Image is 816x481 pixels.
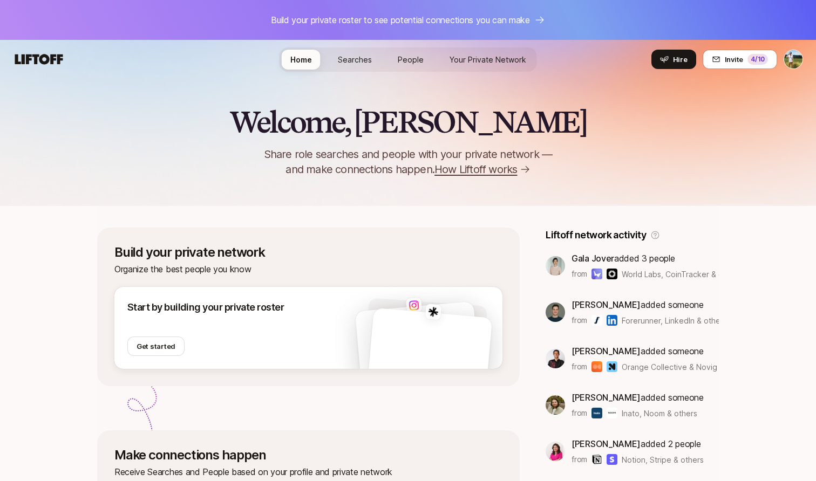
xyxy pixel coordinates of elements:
img: Forerunner [591,315,602,326]
img: bd269c7c_1529_42a5_9bd6_4b18e4b60730.jpg [546,395,565,415]
img: ACg8ocKfD4J6FzG9_HAYQ9B8sLvPSEBLQEDmbHTY_vjoi9sRmV9s2RKt=s160-c [546,349,565,368]
div: 4 /10 [747,54,768,65]
img: CoinTracker [607,269,617,279]
p: Organize the best people you know [114,262,502,276]
p: added someone [572,390,704,404]
span: Orange Collective & Novig [622,361,717,373]
span: [PERSON_NAME] [572,346,641,356]
p: added 3 people [572,251,719,265]
span: People [398,54,424,65]
p: from [572,407,587,420]
p: from [572,267,587,280]
img: Noom [607,408,617,418]
span: How Liftoff works [434,162,517,177]
span: Home [290,54,312,65]
p: from [572,360,587,373]
a: Your Private Network [441,50,535,70]
p: added 2 people [572,437,704,451]
button: Get started [127,336,185,356]
a: How Liftoff works [434,162,530,177]
p: Start by building your private roster [127,300,284,315]
p: from [572,453,587,466]
img: 8449d47f_5acf_49ef_9f9e_04c873acc53a.jpg [425,304,441,320]
p: Build your private roster to see potential connections you can make [271,13,530,27]
img: 9e09e871_5697_442b_ae6e_b16e3f6458f8.jpg [546,442,565,461]
h2: Welcome, [PERSON_NAME] [229,106,587,138]
p: Make connections happen [114,448,502,463]
span: Gala Jover [572,253,614,264]
img: Notion [591,454,602,465]
span: Invite [725,54,743,65]
a: Searches [329,50,380,70]
span: Notion, Stripe & others [622,454,704,465]
p: Build your private network [114,245,502,260]
img: World Labs [591,269,602,279]
span: Hire [673,54,688,65]
span: World Labs, CoinTracker & others [622,270,742,279]
span: [PERSON_NAME] [572,299,641,310]
img: Inato [591,408,602,418]
button: Hire [651,50,696,69]
p: added someone [572,298,719,312]
img: ACg8ocKhcGRvChYzWN2dihFRyxedT7mU-5ndcsMXykEoNcm4V62MVdan=s160-c [546,256,565,276]
p: Receive Searches and People based on your profile and private network [114,465,502,479]
a: People [389,50,432,70]
img: LinkedIn [607,315,617,326]
img: f1898d30_8d07_4daf_8c24_fd1024640f07.jpg [546,303,565,322]
span: Your Private Network [450,54,526,65]
span: [PERSON_NAME] [572,438,641,449]
p: Liftoff network activity [546,228,646,243]
span: Forerunner, LinkedIn & others [622,316,727,325]
span: [PERSON_NAME] [572,392,641,403]
p: Share role searches and people with your private network — and make connections happen. [246,147,570,177]
button: Tyler Kieft [784,50,803,69]
img: Novig [607,361,617,372]
button: Invite4/10 [703,50,777,69]
span: Inato, Noom & others [622,408,697,419]
img: 7661de7f_06e1_4c69_8654_c3eaf64fb6e4.jpg [406,297,422,313]
img: Tyler Kieft [784,50,803,68]
span: Searches [338,54,372,65]
img: Orange Collective [591,361,602,372]
a: Home [282,50,321,70]
p: from [572,314,587,327]
p: added someone [572,344,717,358]
img: Stripe [607,454,617,465]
